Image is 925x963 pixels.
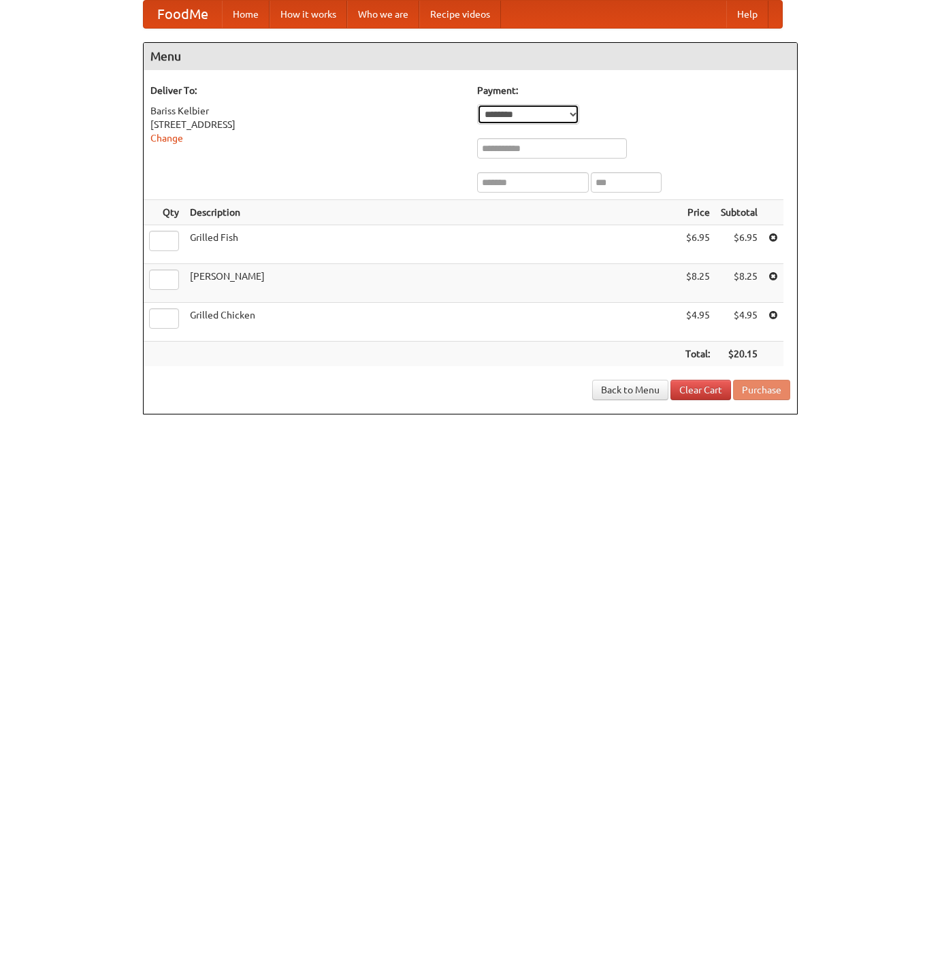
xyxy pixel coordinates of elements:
a: How it works [270,1,347,28]
a: Back to Menu [592,380,668,400]
th: Qty [144,200,184,225]
a: Change [150,133,183,144]
td: $6.95 [715,225,763,264]
h5: Payment: [477,84,790,97]
td: Grilled Fish [184,225,680,264]
a: Home [222,1,270,28]
a: FoodMe [144,1,222,28]
td: $8.25 [680,264,715,303]
div: [STREET_ADDRESS] [150,118,464,131]
th: Description [184,200,680,225]
a: Recipe videos [419,1,501,28]
a: Help [726,1,768,28]
td: $4.95 [680,303,715,342]
th: Total: [680,342,715,367]
h4: Menu [144,43,797,70]
a: Who we are [347,1,419,28]
td: Grilled Chicken [184,303,680,342]
td: $4.95 [715,303,763,342]
td: $8.25 [715,264,763,303]
th: $20.15 [715,342,763,367]
button: Purchase [733,380,790,400]
td: $6.95 [680,225,715,264]
td: [PERSON_NAME] [184,264,680,303]
th: Price [680,200,715,225]
a: Clear Cart [670,380,731,400]
th: Subtotal [715,200,763,225]
h5: Deliver To: [150,84,464,97]
div: Bariss Kelbier [150,104,464,118]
